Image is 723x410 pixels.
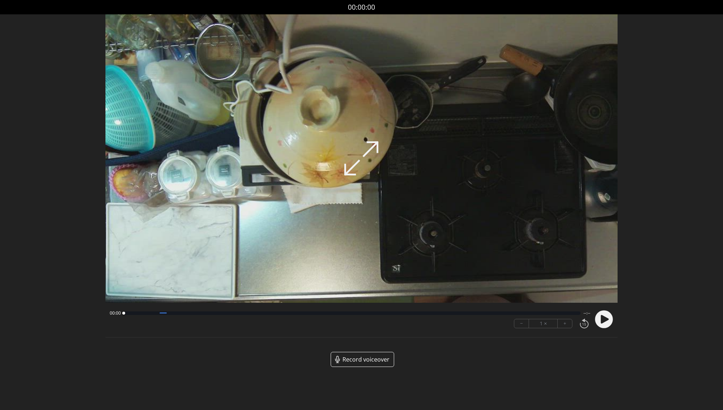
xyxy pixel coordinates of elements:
[342,355,389,364] span: Record voiceover
[583,310,590,316] span: --:--
[331,352,394,367] a: Record voiceover
[529,319,558,328] div: 1 ×
[348,2,375,13] a: 00:00:00
[514,319,529,328] button: −
[110,310,121,316] span: 00:00
[558,319,572,328] button: +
